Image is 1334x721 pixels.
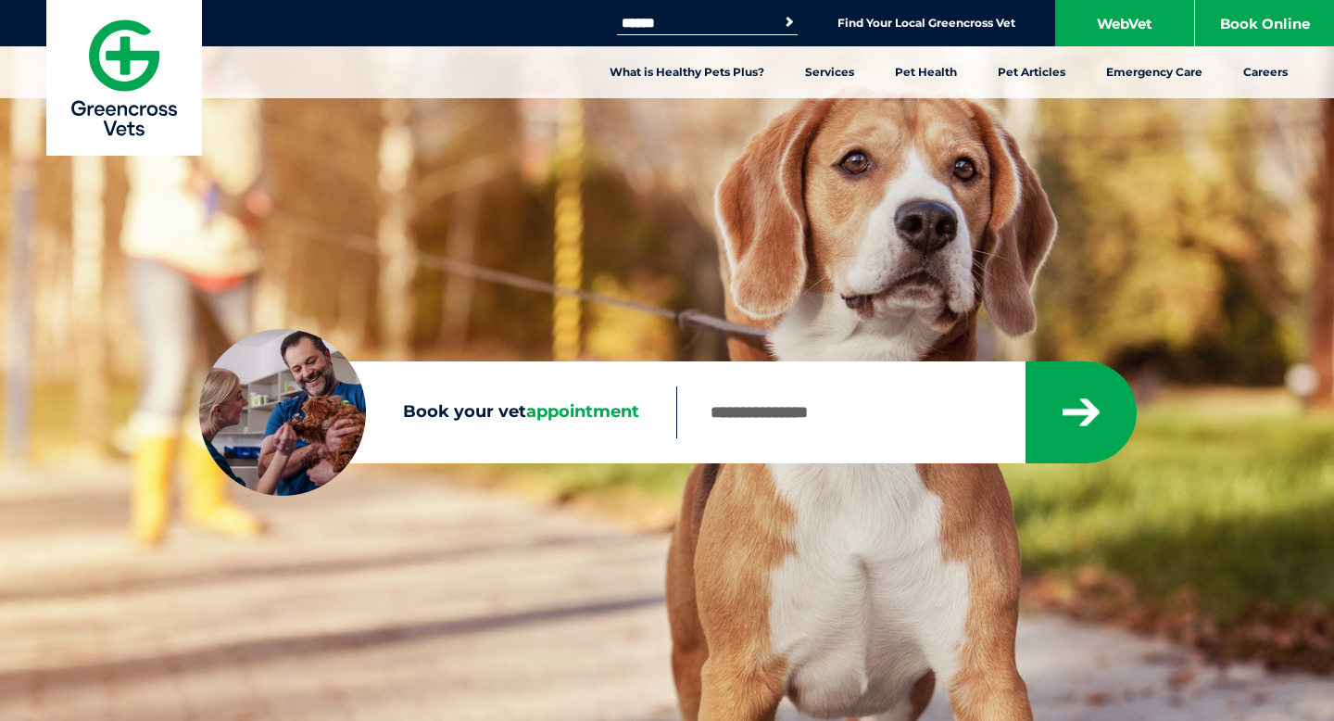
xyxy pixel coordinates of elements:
a: What is Healthy Pets Plus? [589,46,785,98]
span: appointment [526,401,639,422]
a: Emergency Care [1086,46,1223,98]
button: Search [780,13,799,32]
a: Pet Health [875,46,977,98]
label: Book your vet [199,398,676,426]
a: Careers [1223,46,1308,98]
a: Services [785,46,875,98]
a: Find Your Local Greencross Vet [837,16,1015,31]
a: Pet Articles [977,46,1086,98]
